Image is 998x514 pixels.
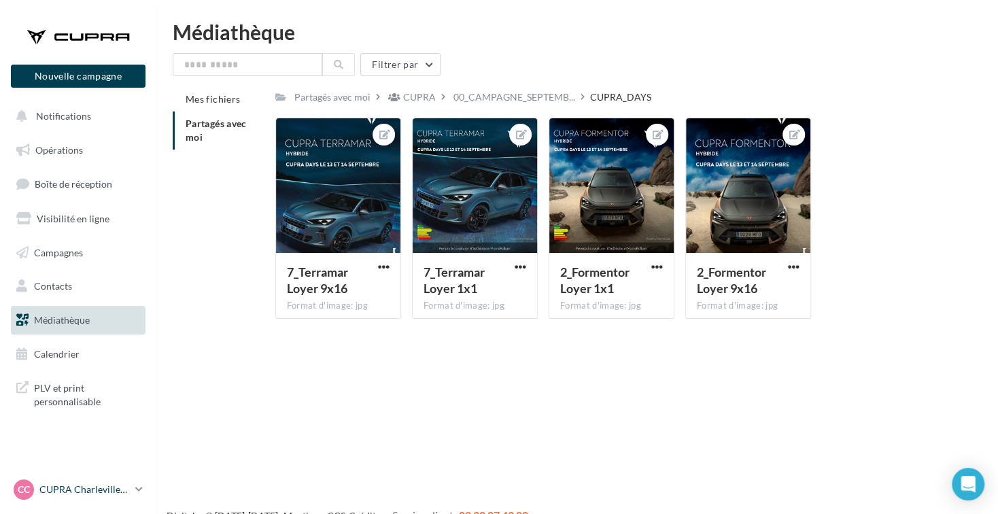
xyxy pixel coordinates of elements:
span: Calendrier [34,348,80,360]
span: Visibilité en ligne [37,213,109,224]
span: Contacts [34,280,72,292]
span: Médiathèque [34,314,90,326]
button: Notifications [8,102,143,131]
div: Médiathèque [173,22,982,42]
a: Opérations [8,136,148,165]
a: Calendrier [8,340,148,369]
button: Nouvelle campagne [11,65,145,88]
span: CC [18,483,30,496]
span: Campagnes [34,246,83,258]
span: PLV et print personnalisable [34,379,140,408]
button: Filtrer par [360,53,441,76]
a: PLV et print personnalisable [8,373,148,413]
a: Visibilité en ligne [8,205,148,233]
div: Partagés avec moi [294,90,371,104]
div: CUPRA [403,90,436,104]
a: Campagnes [8,239,148,267]
span: 7_Terramar Loyer 1x1 [424,264,485,296]
a: Contacts [8,272,148,301]
span: 2_Formentor Loyer 1x1 [560,264,630,296]
p: CUPRA Charleville-[GEOGRAPHIC_DATA] [39,483,130,496]
span: Notifications [36,110,91,122]
span: Opérations [35,144,83,156]
div: Open Intercom Messenger [952,468,984,500]
div: Format d'image: jpg [287,300,390,312]
a: CC CUPRA Charleville-[GEOGRAPHIC_DATA] [11,477,145,502]
div: CUPRA_DAYS [590,90,651,104]
span: Partagés avec moi [186,118,247,143]
span: 00_CAMPAGNE_SEPTEMB... [453,90,575,104]
div: Format d'image: jpg [560,300,663,312]
span: Boîte de réception [35,178,112,190]
div: Format d'image: jpg [424,300,526,312]
span: Mes fichiers [186,93,240,105]
span: 7_Terramar Loyer 9x16 [287,264,348,296]
div: Format d'image: jpg [697,300,799,312]
a: Boîte de réception [8,169,148,199]
span: 2_Formentor Loyer 9x16 [697,264,766,296]
a: Médiathèque [8,306,148,335]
